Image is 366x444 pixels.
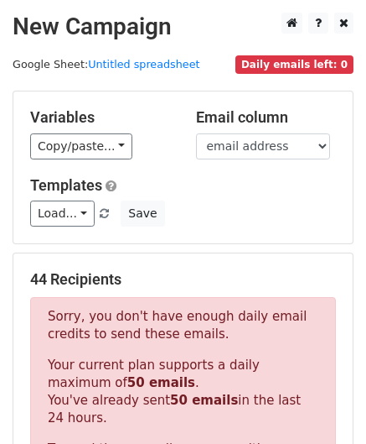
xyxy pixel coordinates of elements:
p: Your current plan supports a daily maximum of . You've already sent in the last 24 hours. [48,357,318,427]
a: Templates [30,176,102,194]
a: Untitled spreadsheet [88,58,199,71]
h5: Email column [196,108,337,127]
h5: 44 Recipients [30,270,336,289]
small: Google Sheet: [13,58,200,71]
a: Load... [30,201,95,227]
button: Save [121,201,164,227]
span: Daily emails left: 0 [235,55,353,74]
strong: 50 emails [170,393,238,408]
h2: New Campaign [13,13,353,41]
h5: Variables [30,108,171,127]
a: Copy/paste... [30,133,132,159]
a: Daily emails left: 0 [235,58,353,71]
p: Sorry, you don't have enough daily email credits to send these emails. [48,308,318,343]
strong: 50 emails [127,375,195,390]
